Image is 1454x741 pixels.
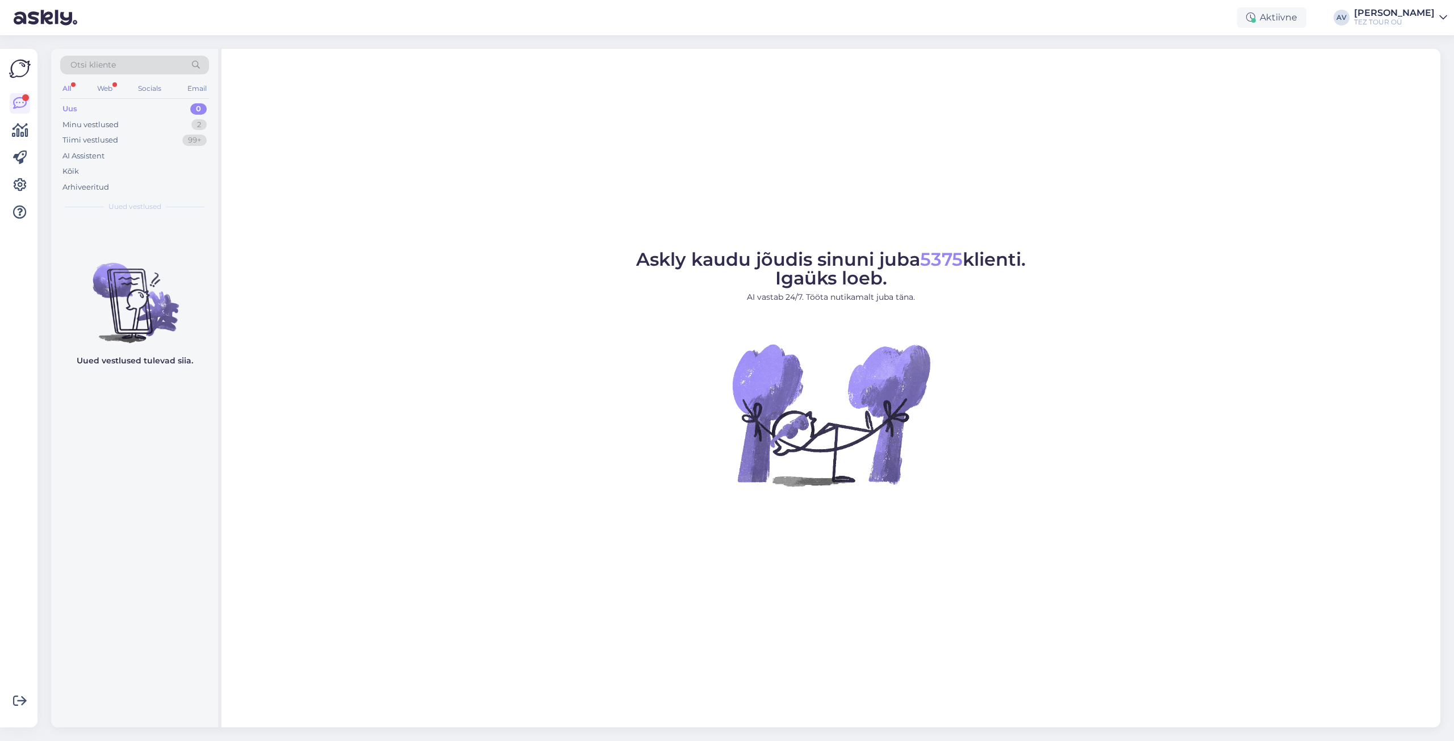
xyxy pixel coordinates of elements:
[636,291,1026,303] p: AI vastab 24/7. Tööta nutikamalt juba täna.
[636,248,1026,289] span: Askly kaudu jõudis sinuni juba klienti. Igaüks loeb.
[729,312,933,517] img: No Chat active
[70,59,116,71] span: Otsi kliente
[1354,9,1435,18] div: [PERSON_NAME]
[95,81,115,96] div: Web
[190,103,207,115] div: 0
[182,135,207,146] div: 99+
[920,248,963,270] span: 5375
[62,166,79,177] div: Kõik
[9,58,31,79] img: Askly Logo
[60,81,73,96] div: All
[1334,10,1349,26] div: AV
[1237,7,1306,28] div: Aktiivne
[62,103,77,115] div: Uus
[62,135,118,146] div: Tiimi vestlused
[108,202,161,212] span: Uued vestlused
[62,119,119,131] div: Minu vestlused
[185,81,209,96] div: Email
[77,355,193,367] p: Uued vestlused tulevad siia.
[1354,18,1435,27] div: TEZ TOUR OÜ
[51,242,218,345] img: No chats
[1354,9,1447,27] a: [PERSON_NAME]TEZ TOUR OÜ
[62,182,109,193] div: Arhiveeritud
[62,150,105,162] div: AI Assistent
[136,81,164,96] div: Socials
[191,119,207,131] div: 2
